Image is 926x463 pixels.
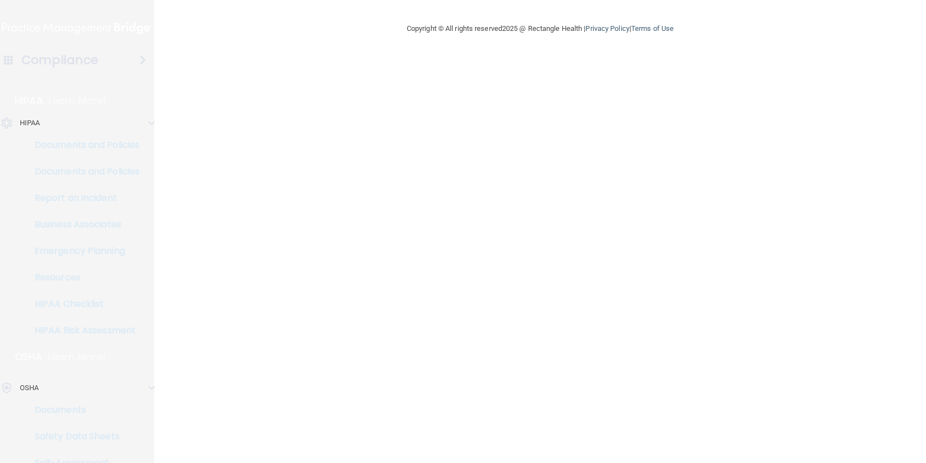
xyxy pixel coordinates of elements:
img: PMB logo [2,17,152,39]
p: Safety Data Sheets [7,431,158,442]
p: Emergency Planning [7,246,158,257]
p: HIPAA [20,116,40,130]
p: Learn More! [48,350,106,364]
a: Privacy Policy [585,24,629,33]
p: HIPAA [15,94,43,108]
p: Learn More! [49,94,107,108]
p: Documents [7,405,158,416]
p: Resources [7,272,158,283]
p: Business Associates [7,219,158,230]
p: Documents and Policies [7,166,158,177]
p: OSHA [15,350,42,364]
p: HIPAA Checklist [7,299,158,310]
h4: Compliance [21,52,98,68]
a: Terms of Use [631,24,674,33]
div: Copyright © All rights reserved 2025 @ Rectangle Health | | [339,11,741,46]
p: HIPAA Risk Assessment [7,325,158,336]
p: OSHA [20,381,39,395]
p: Documents and Policies [7,140,158,151]
p: Report an Incident [7,193,158,204]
